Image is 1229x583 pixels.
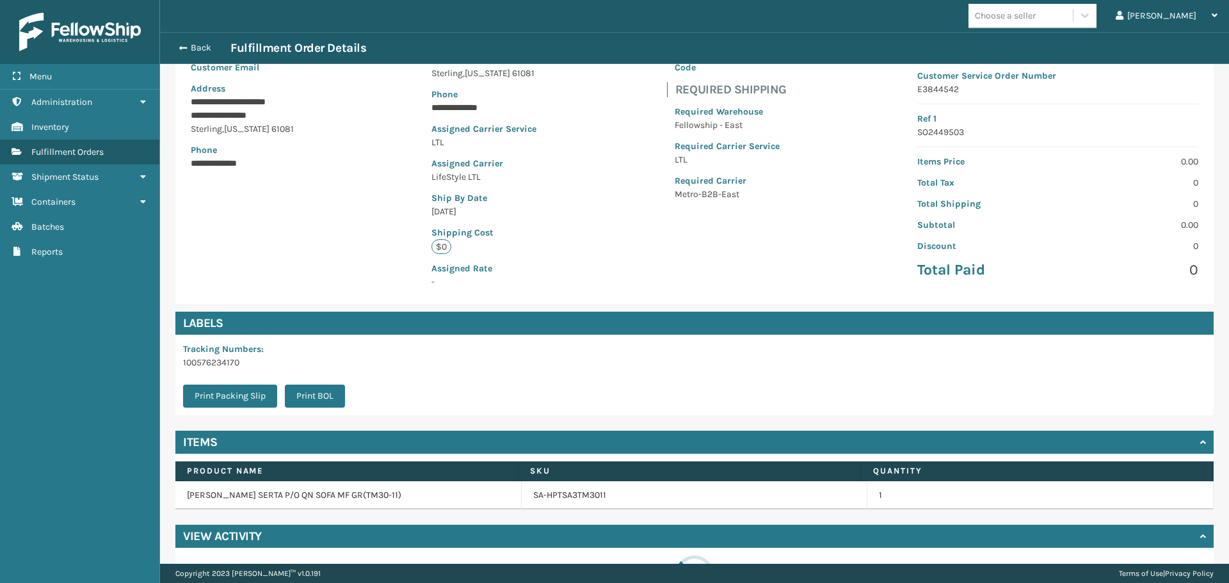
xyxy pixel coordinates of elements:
p: Shipping Cost [431,226,536,239]
a: SA-HPTSA3TM3011 [533,489,606,502]
button: Back [172,42,230,54]
span: 61081 [271,124,294,134]
p: 0.00 [1066,155,1198,168]
span: Address [191,83,225,94]
p: SO2449503 [917,125,1198,139]
div: | [1119,564,1214,583]
p: E3844542 [917,83,1198,96]
h3: Fulfillment Order Details [230,40,366,56]
p: Ship By Date [431,191,536,205]
div: Choose a seller [975,9,1036,22]
p: Customer Service Order Number [917,69,1198,83]
p: Total Tax [917,176,1050,189]
span: Fulfillment Orders [31,147,104,157]
h4: View Activity [183,529,262,544]
td: [PERSON_NAME] SERTA P/O QN SOFA MF GR(TM30-11) [175,481,522,509]
span: Sterling [191,124,222,134]
label: Quantity [873,465,1193,477]
p: Metro-B2B-East [675,188,780,201]
p: Customer Email [191,61,294,74]
button: Print BOL [285,385,345,408]
span: 61081 [512,68,534,79]
img: logo [19,13,141,51]
p: 0 [1066,197,1198,211]
p: Discount [917,239,1050,253]
label: Product Name [187,465,506,477]
span: Reports [31,246,63,257]
button: Print Packing Slip [183,385,277,408]
p: Assigned Carrier [431,157,536,170]
h4: Required Shipping [675,82,787,97]
p: 0 [1066,239,1198,253]
p: Phone [431,88,536,101]
span: Tracking Numbers : [183,344,264,355]
span: Administration [31,97,92,108]
p: Assigned Carrier Service [431,122,536,136]
p: [DATE] [431,205,536,218]
p: Required Carrier [675,174,780,188]
p: 0.00 [1066,218,1198,232]
a: Terms of Use [1119,569,1163,578]
p: Required Warehouse [675,105,780,118]
p: Code [675,61,780,74]
span: Inventory [31,122,69,132]
p: Subtotal [917,218,1050,232]
p: LTL [675,153,780,166]
span: , [222,124,224,134]
span: [US_STATE] [224,124,269,134]
p: Total Paid [917,260,1050,280]
span: Batches [31,221,64,232]
p: Total Shipping [917,197,1050,211]
span: Menu [29,71,52,82]
span: [US_STATE] [465,68,510,79]
td: 1 [867,481,1214,509]
span: , [463,68,465,79]
h4: Items [183,435,218,450]
p: Items Price [917,155,1050,168]
p: LTL [431,136,536,149]
a: Privacy Policy [1165,569,1214,578]
p: Fellowship - East [675,118,780,132]
p: Ref 1 [917,112,1198,125]
h4: Labels [175,312,1214,335]
span: Sterling [431,68,463,79]
p: 0 [1066,176,1198,189]
span: Shipment Status [31,172,99,182]
p: - [431,275,536,289]
p: LifeStyle LTL [431,170,536,184]
label: SKU [530,465,849,477]
p: Assigned Rate [431,262,536,275]
p: Phone [191,143,294,157]
p: 100576234170 [183,356,353,369]
p: $0 [431,239,451,254]
p: Copyright 2023 [PERSON_NAME]™ v 1.0.191 [175,564,321,583]
p: 0 [1066,260,1198,280]
p: Required Carrier Service [675,140,780,153]
span: Containers [31,196,76,207]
